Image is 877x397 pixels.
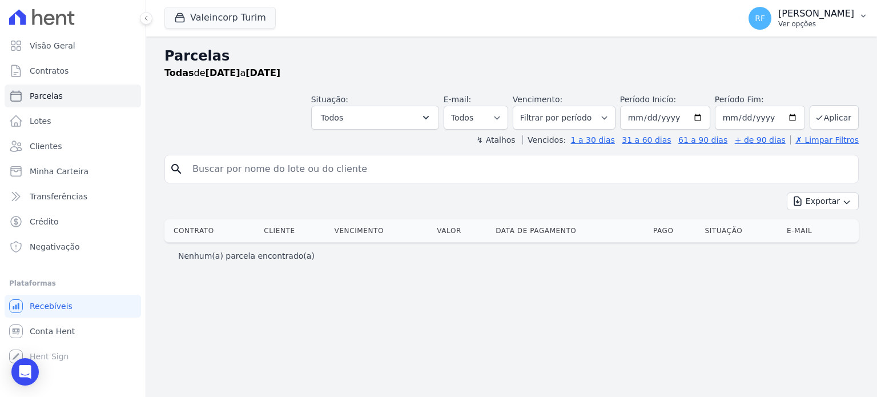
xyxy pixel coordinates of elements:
label: Período Inicío: [620,95,676,104]
i: search [170,162,183,176]
span: Contratos [30,65,69,77]
span: Recebíveis [30,300,73,312]
span: Transferências [30,191,87,202]
strong: Todas [164,67,194,78]
span: Visão Geral [30,40,75,51]
label: Situação: [311,95,348,104]
th: Valor [432,219,491,242]
p: Nenhum(a) parcela encontrado(a) [178,250,315,262]
strong: [DATE] [246,67,280,78]
button: Valeincorp Turim [164,7,276,29]
div: Plataformas [9,276,136,290]
button: RF [PERSON_NAME] Ver opções [739,2,877,34]
p: de a [164,66,280,80]
th: E-mail [782,219,843,242]
span: Conta Hent [30,326,75,337]
button: Aplicar [810,105,859,130]
button: Exportar [787,193,859,210]
label: Vencidos: [522,135,566,145]
label: ↯ Atalhos [476,135,515,145]
a: 61 a 90 dias [678,135,727,145]
a: Minha Carteira [5,160,141,183]
strong: [DATE] [206,67,240,78]
span: RF [755,14,765,22]
p: [PERSON_NAME] [778,8,854,19]
a: Recebíveis [5,295,141,318]
a: Lotes [5,110,141,133]
span: Crédito [30,216,59,227]
div: Open Intercom Messenger [11,358,39,386]
a: + de 90 dias [735,135,786,145]
a: Clientes [5,135,141,158]
a: ✗ Limpar Filtros [790,135,859,145]
span: Negativação [30,241,80,252]
h2: Parcelas [164,46,859,66]
a: Transferências [5,185,141,208]
span: Minha Carteira [30,166,88,177]
th: Data de Pagamento [491,219,649,242]
span: Parcelas [30,90,63,102]
label: E-mail: [444,95,472,104]
span: Lotes [30,115,51,127]
th: Vencimento [330,219,433,242]
a: Contratos [5,59,141,82]
p: Ver opções [778,19,854,29]
input: Buscar por nome do lote ou do cliente [186,158,854,181]
a: Visão Geral [5,34,141,57]
th: Contrato [164,219,259,242]
label: Período Fim: [715,94,805,106]
button: Todos [311,106,439,130]
th: Pago [649,219,701,242]
a: 31 a 60 dias [622,135,671,145]
th: Cliente [259,219,329,242]
a: Parcelas [5,85,141,107]
label: Vencimento: [513,95,562,104]
th: Situação [700,219,782,242]
a: Crédito [5,210,141,233]
a: 1 a 30 dias [571,135,615,145]
span: Clientes [30,141,62,152]
a: Negativação [5,235,141,258]
span: Todos [321,111,343,125]
a: Conta Hent [5,320,141,343]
